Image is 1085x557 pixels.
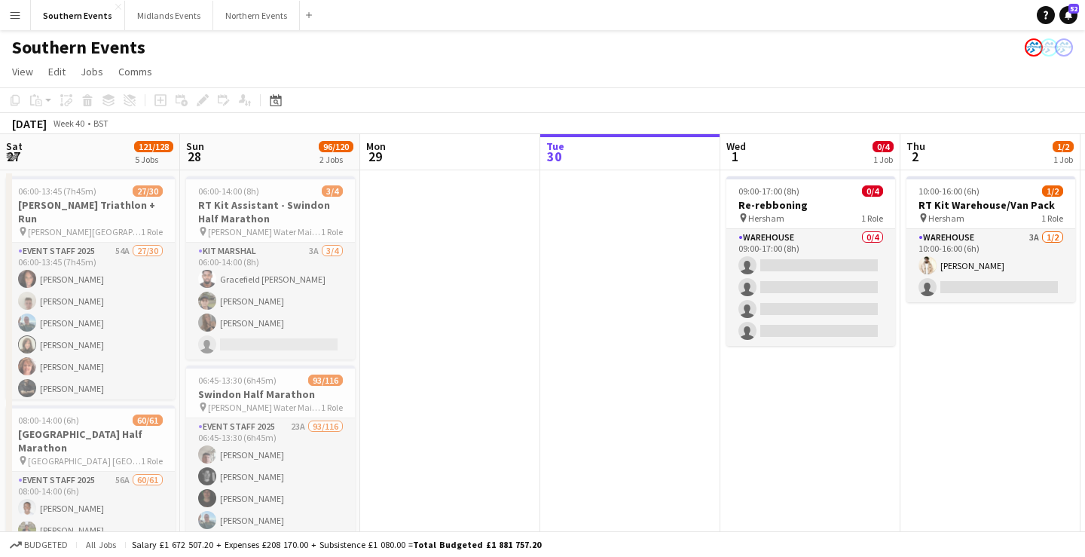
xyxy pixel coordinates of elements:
h3: Re-rebboning [726,198,895,212]
h3: Swindon Half Marathon [186,387,355,401]
a: Comms [112,62,158,81]
span: Edit [48,65,66,78]
span: 121/128 [134,141,173,152]
span: 27 [4,148,23,165]
span: 1 Role [321,226,343,237]
span: 1/2 [1042,185,1063,197]
span: 52 [1068,4,1079,14]
span: View [12,65,33,78]
span: Hersham [928,213,964,224]
span: 08:00-14:00 (6h) [18,415,79,426]
button: Budgeted [8,537,70,553]
a: 52 [1059,6,1077,24]
span: Total Budgeted £1 881 757.20 [413,539,541,550]
span: 3/4 [322,185,343,197]
app-job-card: 09:00-17:00 (8h)0/4Re-rebboning Hersham1 RoleWarehouse0/409:00-17:00 (8h) [726,176,895,346]
span: 29 [364,148,386,165]
a: View [6,62,39,81]
app-job-card: 06:00-14:00 (8h)3/4RT Kit Assistant - Swindon Half Marathon [PERSON_NAME] Water Main Car Park1 Ro... [186,176,355,360]
span: Comms [118,65,152,78]
span: 28 [184,148,204,165]
app-user-avatar: RunThrough Events [1055,38,1073,57]
app-job-card: 10:00-16:00 (6h)1/2RT Kit Warehouse/Van Pack Hersham1 RoleWarehouse3A1/210:00-16:00 (6h)[PERSON_N... [906,176,1075,302]
span: 0/4 [862,185,883,197]
span: 1 Role [321,402,343,413]
app-user-avatar: RunThrough Events [1040,38,1058,57]
app-card-role: Warehouse3A1/210:00-16:00 (6h)[PERSON_NAME] [906,229,1075,302]
span: 1/2 [1053,141,1074,152]
div: 1 Job [873,154,893,165]
div: 2 Jobs [319,154,353,165]
a: Edit [42,62,72,81]
h3: RT Kit Assistant - Swindon Half Marathon [186,198,355,225]
span: 1 [724,148,746,165]
span: 06:45-13:30 (6h45m) [198,375,277,386]
div: Salary £1 672 507.20 + Expenses £208 170.00 + Subsistence £1 080.00 = [132,539,541,550]
button: Northern Events [213,1,300,30]
span: All jobs [83,539,119,550]
app-user-avatar: RunThrough Events [1025,38,1043,57]
span: Week 40 [50,118,87,129]
span: Jobs [81,65,103,78]
span: [PERSON_NAME] Water Main Car Park [208,402,321,413]
span: 1 Role [861,213,883,224]
span: 09:00-17:00 (8h) [738,185,799,197]
span: [PERSON_NAME] Water Main Car Park [208,226,321,237]
span: 30 [544,148,564,165]
span: 10:00-16:00 (6h) [918,185,980,197]
span: Thu [906,139,925,153]
span: 0/4 [873,141,894,152]
h3: [PERSON_NAME] Triathlon + Run [6,198,175,225]
span: 06:00-14:00 (8h) [198,185,259,197]
h1: Southern Events [12,36,145,59]
button: Southern Events [31,1,125,30]
span: Sun [186,139,204,153]
span: 2 [904,148,925,165]
span: [PERSON_NAME][GEOGRAPHIC_DATA], [GEOGRAPHIC_DATA], [GEOGRAPHIC_DATA] [28,226,141,237]
h3: RT Kit Warehouse/Van Pack [906,198,1075,212]
app-card-role: Warehouse0/409:00-17:00 (8h) [726,229,895,346]
a: Jobs [75,62,109,81]
div: 1 Job [1053,154,1073,165]
span: Tue [546,139,564,153]
div: [DATE] [12,116,47,131]
div: BST [93,118,108,129]
span: [GEOGRAPHIC_DATA] [GEOGRAPHIC_DATA] [28,455,141,467]
div: 5 Jobs [135,154,173,165]
span: 60/61 [133,415,163,426]
app-job-card: 06:00-13:45 (7h45m)27/30[PERSON_NAME] Triathlon + Run [PERSON_NAME][GEOGRAPHIC_DATA], [GEOGRAPHIC... [6,176,175,399]
span: Hersham [748,213,784,224]
app-card-role: Kit Marshal3A3/406:00-14:00 (8h)Gracefield [PERSON_NAME][PERSON_NAME][PERSON_NAME] [186,243,355,360]
span: 96/120 [319,141,353,152]
span: 1 Role [141,455,163,467]
span: Wed [726,139,746,153]
button: Midlands Events [125,1,213,30]
span: Mon [366,139,386,153]
span: 1 Role [141,226,163,237]
span: Budgeted [24,540,68,550]
span: 06:00-13:45 (7h45m) [18,185,96,197]
span: Sat [6,139,23,153]
h3: [GEOGRAPHIC_DATA] Half Marathon [6,427,175,454]
span: 93/116 [308,375,343,386]
span: 27/30 [133,185,163,197]
span: 1 Role [1041,213,1063,224]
